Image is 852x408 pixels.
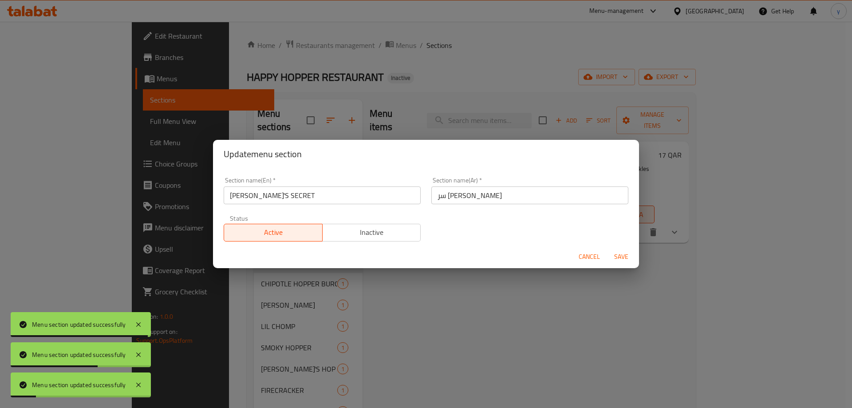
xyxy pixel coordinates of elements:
[431,186,628,204] input: Please enter section name(ar)
[322,224,421,242] button: Inactive
[228,226,319,239] span: Active
[326,226,418,239] span: Inactive
[32,320,126,329] div: Menu section updated successfully
[607,249,635,265] button: Save
[224,147,628,161] h2: Update menu section
[575,249,603,265] button: Cancel
[224,224,323,242] button: Active
[32,350,126,360] div: Menu section updated successfully
[224,186,421,204] input: Please enter section name(en)
[32,380,126,390] div: Menu section updated successfully
[579,251,600,262] span: Cancel
[611,251,632,262] span: Save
